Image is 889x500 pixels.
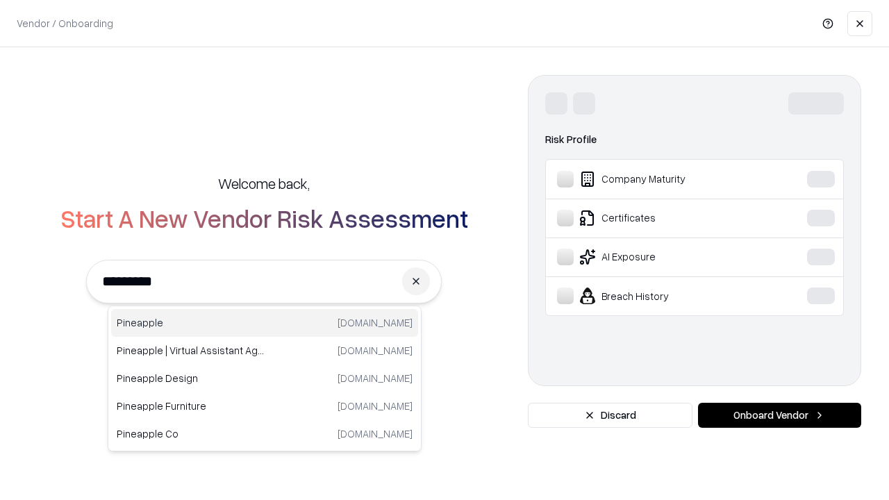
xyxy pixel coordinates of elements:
[338,426,413,441] p: [DOMAIN_NAME]
[117,426,265,441] p: Pineapple Co
[108,306,422,451] div: Suggestions
[117,371,265,385] p: Pineapple Design
[545,131,844,148] div: Risk Profile
[117,343,265,358] p: Pineapple | Virtual Assistant Agency
[60,204,468,232] h2: Start A New Vendor Risk Assessment
[557,210,765,226] div: Certificates
[557,171,765,187] div: Company Maturity
[338,371,413,385] p: [DOMAIN_NAME]
[117,399,265,413] p: Pineapple Furniture
[338,343,413,358] p: [DOMAIN_NAME]
[698,403,861,428] button: Onboard Vendor
[218,174,310,193] h5: Welcome back,
[17,16,113,31] p: Vendor / Onboarding
[338,399,413,413] p: [DOMAIN_NAME]
[117,315,265,330] p: Pineapple
[528,403,692,428] button: Discard
[557,287,765,304] div: Breach History
[557,249,765,265] div: AI Exposure
[338,315,413,330] p: [DOMAIN_NAME]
